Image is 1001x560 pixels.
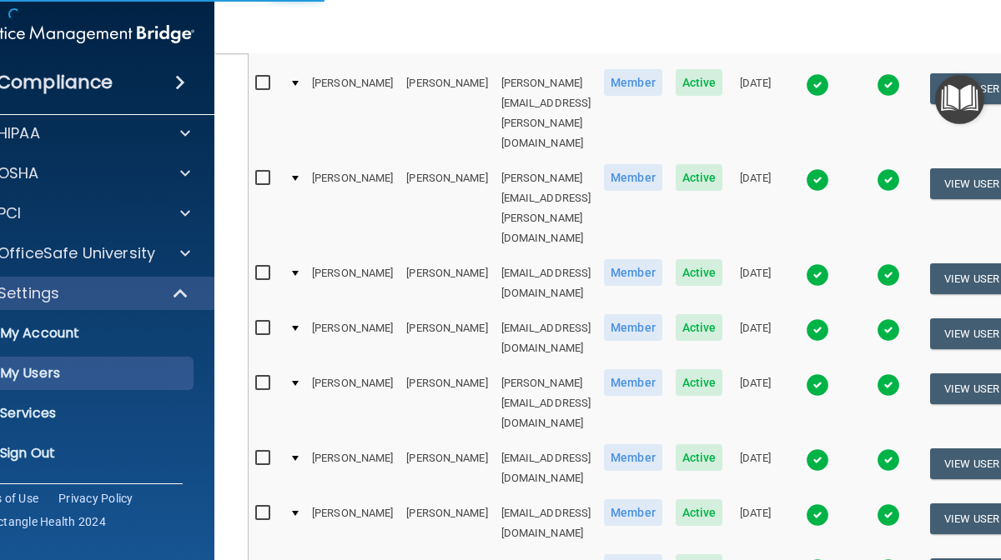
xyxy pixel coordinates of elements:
[877,263,900,287] img: tick.e7d51cea.svg
[729,311,782,366] td: [DATE]
[729,496,782,551] td: [DATE]
[495,311,598,366] td: [EMAIL_ADDRESS][DOMAIN_NAME]
[877,448,900,472] img: tick.e7d51cea.svg
[877,373,900,397] img: tick.e7d51cea.svg
[877,503,900,527] img: tick.e7d51cea.svg
[877,73,900,97] img: tick.e7d51cea.svg
[495,366,598,441] td: [PERSON_NAME][EMAIL_ADDRESS][DOMAIN_NAME]
[604,314,662,341] span: Member
[729,256,782,311] td: [DATE]
[305,441,400,496] td: [PERSON_NAME]
[400,441,494,496] td: [PERSON_NAME]
[676,259,723,286] span: Active
[604,259,662,286] span: Member
[400,66,494,161] td: [PERSON_NAME]
[676,369,723,396] span: Active
[604,369,662,396] span: Member
[495,441,598,496] td: [EMAIL_ADDRESS][DOMAIN_NAME]
[305,256,400,311] td: [PERSON_NAME]
[400,311,494,366] td: [PERSON_NAME]
[806,73,829,97] img: tick.e7d51cea.svg
[305,161,400,256] td: [PERSON_NAME]
[729,161,782,256] td: [DATE]
[877,318,900,342] img: tick.e7d51cea.svg
[604,164,662,191] span: Member
[495,66,598,161] td: [PERSON_NAME][EMAIL_ADDRESS][PERSON_NAME][DOMAIN_NAME]
[495,496,598,551] td: [EMAIL_ADDRESS][DOMAIN_NAME]
[806,373,829,397] img: tick.e7d51cea.svg
[305,66,400,161] td: [PERSON_NAME]
[935,75,984,124] button: Open Resource Center
[729,441,782,496] td: [DATE]
[604,499,662,526] span: Member
[806,168,829,192] img: tick.e7d51cea.svg
[495,256,598,311] td: [EMAIL_ADDRESS][DOMAIN_NAME]
[877,168,900,192] img: tick.e7d51cea.svg
[58,490,133,507] a: Privacy Policy
[305,311,400,366] td: [PERSON_NAME]
[729,366,782,441] td: [DATE]
[806,263,829,287] img: tick.e7d51cea.svg
[604,69,662,96] span: Member
[676,69,723,96] span: Active
[676,164,723,191] span: Active
[806,448,829,472] img: tick.e7d51cea.svg
[729,66,782,161] td: [DATE]
[305,366,400,441] td: [PERSON_NAME]
[400,366,494,441] td: [PERSON_NAME]
[305,496,400,551] td: [PERSON_NAME]
[676,314,723,341] span: Active
[400,496,494,551] td: [PERSON_NAME]
[604,444,662,471] span: Member
[400,256,494,311] td: [PERSON_NAME]
[676,444,723,471] span: Active
[806,318,829,342] img: tick.e7d51cea.svg
[495,161,598,256] td: [PERSON_NAME][EMAIL_ADDRESS][PERSON_NAME][DOMAIN_NAME]
[400,161,494,256] td: [PERSON_NAME]
[806,503,829,527] img: tick.e7d51cea.svg
[676,499,723,526] span: Active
